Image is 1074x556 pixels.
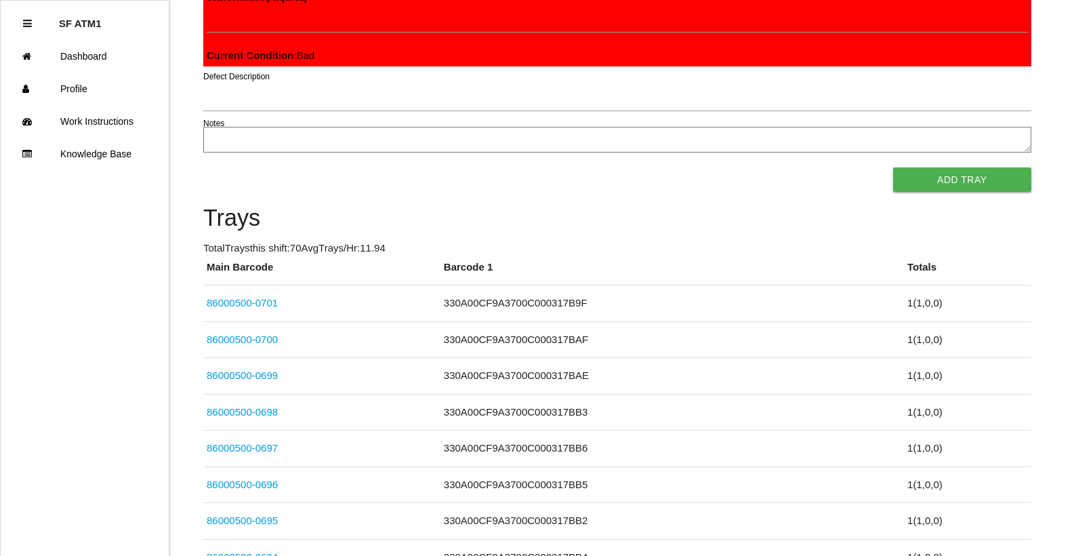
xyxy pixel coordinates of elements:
a: 86000500-0697 [207,442,278,454]
td: 1 ( 1 , 0 , 0 ) [904,394,1031,431]
td: 330A00CF9A3700C000317BB6 [440,431,904,467]
th: Totals [904,260,1031,285]
th: Barcode 1 [440,260,904,285]
td: 1 ( 1 , 0 , 0 ) [904,285,1031,322]
p: SF ATM1 [59,7,102,29]
p: Total Trays this shift: 70 Avg Trays /Hr: 11.94 [203,241,1031,256]
a: 86000500-0699 [207,370,278,381]
td: 1 ( 1 , 0 , 0 ) [904,466,1031,503]
button: Add Tray [893,167,1031,192]
td: 330A00CF9A3700C000317BB3 [440,394,904,431]
td: 330A00CF9A3700C000317BB2 [440,503,904,540]
td: 1 ( 1 , 0 , 0 ) [904,321,1031,358]
td: 330A00CF9A3700C000317BAF [440,321,904,358]
td: 330A00CF9A3700C000317B9F [440,285,904,322]
span: : Bad [207,49,314,61]
th: Main Barcode [203,260,440,285]
a: Dashboard [1,40,169,73]
label: Notes [203,117,224,130]
label: Defect Description [203,71,270,83]
td: 1 ( 1 , 0 , 0 ) [904,503,1031,540]
a: 86000500-0695 [207,515,278,526]
td: 330A00CF9A3700C000317BB5 [440,466,904,503]
a: 86000500-0700 [207,334,278,345]
td: 330A00CF9A3700C000317BAE [440,358,904,395]
a: Work Instructions [1,105,169,138]
h4: Trays [203,205,1031,231]
td: 1 ( 1 , 0 , 0 ) [904,431,1031,467]
a: Profile [1,73,169,105]
a: Knowledge Base [1,138,169,170]
a: 86000500-0696 [207,479,278,490]
b: Current Condition [207,49,293,61]
td: 1 ( 1 , 0 , 0 ) [904,358,1031,395]
div: Close [23,7,32,40]
a: 86000500-0701 [207,297,278,309]
a: 86000500-0698 [207,406,278,418]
